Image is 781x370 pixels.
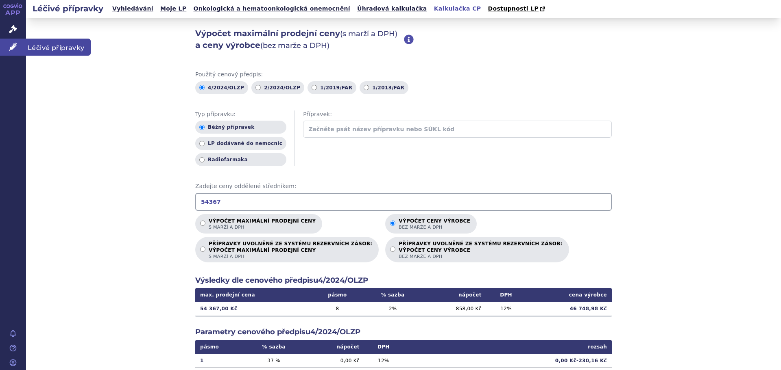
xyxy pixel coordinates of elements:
td: 858,00 Kč [423,302,486,316]
h2: Parametry cenového předpisu 4/2024/OLZP [195,327,612,337]
span: Dostupnosti LP [488,5,539,12]
span: Použitý cenový předpis: [195,71,612,79]
h2: Léčivé přípravky [26,3,110,14]
label: 1/2013/FAR [360,81,408,94]
span: Léčivé přípravky [26,39,91,56]
a: Dostupnosti LP [485,3,549,15]
span: s marží a DPH [209,253,372,260]
label: Běžný přípravek [195,121,286,134]
p: Výpočet maximální prodejní ceny [209,218,316,230]
th: pásmo [195,340,245,354]
label: 1/2019/FAR [308,81,356,94]
a: Onkologická a hematoonkologická onemocnění [191,3,353,14]
a: Vyhledávání [110,3,156,14]
span: s marží a DPH [209,224,316,230]
span: Typ přípravku: [195,110,286,119]
td: 0,00 Kč [303,354,364,368]
td: 46 748,98 Kč [526,302,612,316]
input: 4/2024/OLZP [199,85,205,90]
td: 0,00 Kč - 230,16 Kč [403,354,612,368]
label: LP dodávané do nemocnic [195,137,286,150]
p: PŘÍPRAVKY UVOLNĚNÉ ZE SYSTÉMU REZERVNÍCH ZÁSOB: [209,241,372,260]
input: Výpočet maximální prodejní cenys marží a DPH [200,221,205,226]
td: 12 % [364,354,403,368]
input: 2/2024/OLZP [255,85,261,90]
input: LP dodávané do nemocnic [199,141,205,146]
input: 1/2019/FAR [312,85,317,90]
th: pásmo [312,288,363,302]
td: 12 % [486,302,526,316]
input: 1/2013/FAR [364,85,369,90]
h2: Výsledky dle cenového předpisu 4/2024/OLZP [195,275,612,286]
a: Kalkulačka CP [432,3,484,14]
span: (s marží a DPH) [340,29,397,38]
h2: Výpočet maximální prodejní ceny a ceny výrobce [195,28,404,51]
label: 2/2024/OLZP [251,81,304,94]
span: Přípravek: [303,110,612,119]
p: Výpočet ceny výrobce [399,218,470,230]
strong: VÝPOČET MAXIMÁLNÍ PRODEJNÍ CENY [209,247,372,253]
strong: VÝPOČET CENY VÝROBCE [399,247,562,253]
th: % sazba [245,340,303,354]
th: DPH [364,340,403,354]
th: nápočet [303,340,364,354]
input: Začněte psát název přípravku nebo SÚKL kód [303,121,612,138]
td: 8 [312,302,363,316]
p: PŘÍPRAVKY UVOLNĚNÉ ZE SYSTÉMU REZERVNÍCH ZÁSOB: [399,241,562,260]
th: % sazba [363,288,423,302]
span: bez marže a DPH [399,253,562,260]
label: Radiofarmaka [195,153,286,166]
a: Moje LP [158,3,189,14]
input: Radiofarmaka [199,157,205,162]
th: DPH [486,288,526,302]
td: 54 367,00 Kč [195,302,312,316]
input: PŘÍPRAVKY UVOLNĚNÉ ZE SYSTÉMU REZERVNÍCH ZÁSOB:VÝPOČET MAXIMÁLNÍ PRODEJNÍ CENYs marží a DPH [200,247,205,252]
th: nápočet [423,288,486,302]
input: Výpočet ceny výrobcebez marže a DPH [390,221,395,226]
span: Zadejte ceny oddělené středníkem: [195,182,612,190]
span: bez marže a DPH [399,224,470,230]
input: Zadejte ceny oddělené středníkem [195,193,612,211]
th: rozsah [403,340,612,354]
span: (bez marže a DPH) [260,41,329,50]
td: 37 % [245,354,303,368]
th: cena výrobce [526,288,612,302]
input: Běžný přípravek [199,125,205,130]
label: 4/2024/OLZP [195,81,248,94]
th: max. prodejní cena [195,288,312,302]
td: 2 % [363,302,423,316]
a: Úhradová kalkulačka [355,3,430,14]
td: 1 [195,354,245,368]
input: PŘÍPRAVKY UVOLNĚNÉ ZE SYSTÉMU REZERVNÍCH ZÁSOB:VÝPOČET CENY VÝROBCEbez marže a DPH [390,247,395,252]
